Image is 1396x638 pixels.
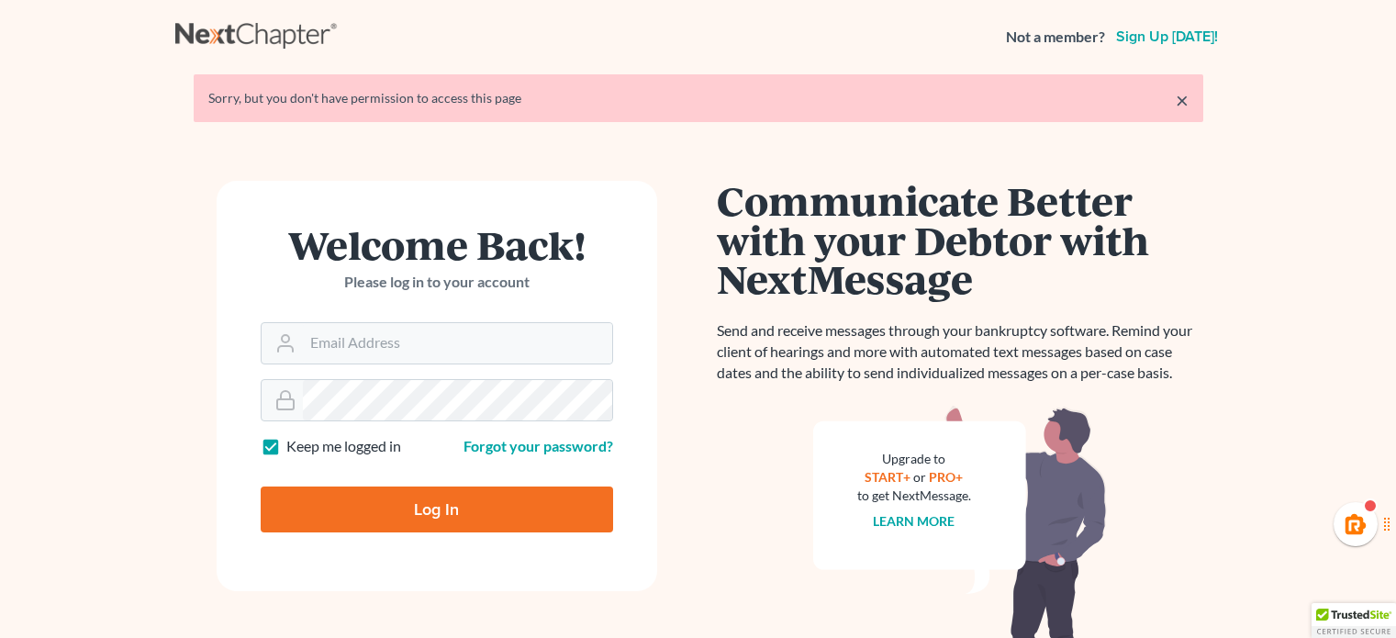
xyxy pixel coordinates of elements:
[857,487,971,505] div: to get NextMessage.
[261,487,613,532] input: Log In
[717,320,1203,384] p: Send and receive messages through your bankruptcy software. Remind your client of hearings and mo...
[929,469,963,485] a: PRO+
[1312,603,1396,638] div: TrustedSite Certified
[857,450,971,468] div: Upgrade to
[303,323,612,364] input: Email Address
[913,469,926,485] span: or
[261,272,613,293] p: Please log in to your account
[208,89,1189,107] div: Sorry, but you don't have permission to access this page
[1112,29,1222,44] a: Sign up [DATE]!
[463,437,613,454] a: Forgot your password?
[1006,27,1105,48] strong: Not a member?
[717,181,1203,298] h1: Communicate Better with your Debtor with NextMessage
[1176,89,1189,111] a: ×
[261,225,613,264] h1: Welcome Back!
[286,436,401,457] label: Keep me logged in
[873,513,955,529] a: Learn more
[865,469,910,485] a: START+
